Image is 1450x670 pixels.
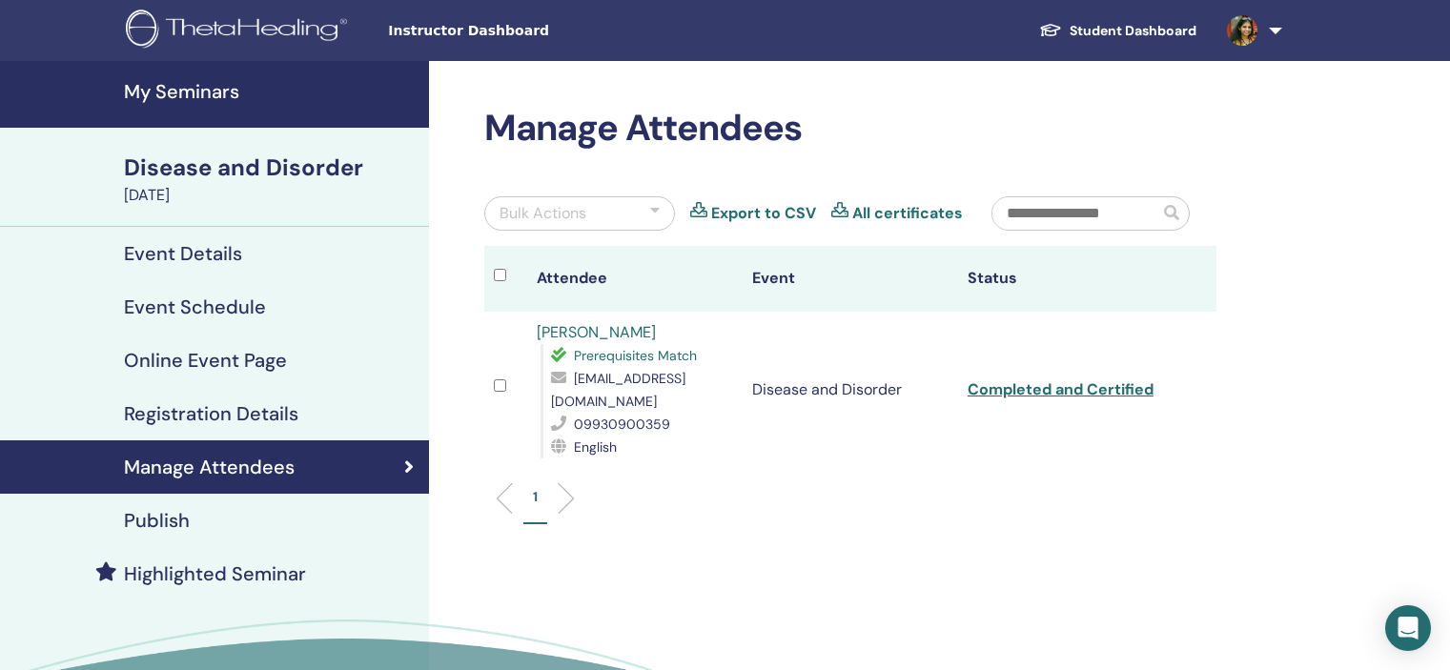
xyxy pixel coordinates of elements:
[1385,605,1431,651] div: Open Intercom Messenger
[124,349,287,372] h4: Online Event Page
[1039,22,1062,38] img: graduation-cap-white.svg
[533,487,538,507] p: 1
[968,379,1154,399] a: Completed and Certified
[388,21,674,41] span: Instructor Dashboard
[124,152,418,184] div: Disease and Disorder
[124,509,190,532] h4: Publish
[124,562,306,585] h4: Highlighted Seminar
[124,80,418,103] h4: My Seminars
[743,312,958,468] td: Disease and Disorder
[958,246,1174,312] th: Status
[1227,15,1257,46] img: default.jpg
[1024,13,1212,49] a: Student Dashboard
[574,438,617,456] span: English
[124,402,298,425] h4: Registration Details
[124,242,242,265] h4: Event Details
[711,202,816,225] a: Export to CSV
[743,246,958,312] th: Event
[484,107,1216,151] h2: Manage Attendees
[574,416,670,433] span: 09930900359
[852,202,963,225] a: All certificates
[574,347,697,364] span: Prerequisites Match
[124,295,266,318] h4: Event Schedule
[124,456,295,478] h4: Manage Attendees
[112,152,429,207] a: Disease and Disorder[DATE]
[527,246,743,312] th: Attendee
[551,370,685,410] span: [EMAIL_ADDRESS][DOMAIN_NAME]
[500,202,586,225] div: Bulk Actions
[124,184,418,207] div: [DATE]
[126,10,354,52] img: logo.png
[537,322,656,342] a: [PERSON_NAME]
